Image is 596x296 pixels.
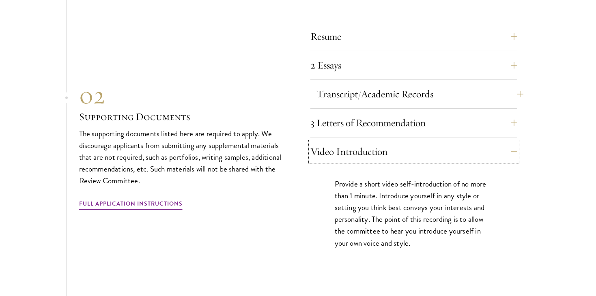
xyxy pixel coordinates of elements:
[79,199,183,211] a: Full Application Instructions
[316,84,523,104] button: Transcript/Academic Records
[310,56,517,75] button: 2 Essays
[310,142,517,161] button: Video Introduction
[79,110,286,124] h3: Supporting Documents
[79,128,286,187] p: The supporting documents listed here are required to apply. We discourage applicants from submitt...
[310,113,517,133] button: 3 Letters of Recommendation
[310,27,517,46] button: Resume
[335,178,493,249] p: Provide a short video self-introduction of no more than 1 minute. Introduce yourself in any style...
[79,81,286,110] div: 02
